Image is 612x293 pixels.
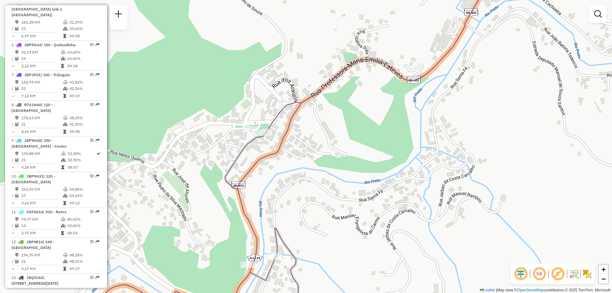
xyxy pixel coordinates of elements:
[11,258,15,265] td: /
[90,174,94,178] em: Opções
[69,115,99,121] td: 38,35%
[26,174,43,179] span: JBP9H31
[67,230,99,236] td: 08:54
[90,103,94,106] em: Opções
[21,55,61,62] td: 19
[67,55,99,62] td: 65,40%
[112,8,125,22] a: Nova sessão e pesquisa
[21,230,61,236] td: 5,75 KM
[15,187,19,191] i: Distância Total
[582,269,592,279] img: Exibir/Ocultar setores
[15,50,19,54] i: Distância Total
[67,223,99,229] td: 92,06%
[21,157,61,163] td: 21
[517,288,544,292] a: OpenStreetMap
[11,174,55,184] span: | 120 - [GEOGRAPHIC_DATA]
[21,216,61,223] td: 74,77 KM
[63,194,68,198] i: % de utilização da cubagem
[11,26,15,32] td: /
[67,150,96,157] td: 53,38%
[90,210,94,214] em: Opções
[11,157,15,163] td: /
[96,174,99,178] em: Rota exportada
[24,102,41,107] span: RTX1H60
[21,19,63,26] td: 160,28 KM
[15,260,19,263] i: Total de Atividades
[63,130,66,134] i: Tempo total em rota
[21,121,63,128] td: 21
[21,186,63,193] td: 163,59 KM
[15,152,19,156] i: Distância Total
[26,239,43,244] span: JBP9E14
[11,164,15,171] td: =
[96,210,99,214] em: Rota exportada
[69,186,99,193] td: 54,80%
[11,138,67,149] span: 9 -
[11,55,15,62] td: /
[69,26,99,32] td: 24,60%
[61,231,64,235] i: Tempo total em rota
[69,33,99,39] td: 09:08
[90,275,94,279] em: Opções
[21,49,61,55] td: 42,14 KM
[24,42,41,47] span: JBP9G64
[69,19,99,26] td: 21,39%
[61,152,66,156] i: % de utilização do peso
[11,1,62,17] span: 5 -
[26,275,43,280] span: JBQ0J63
[21,115,63,121] td: 175,63 KM
[41,42,76,47] span: | 150 - Quitandinha
[67,157,96,163] td: 53,90%
[69,258,99,265] td: 48,01%
[69,121,99,128] td: 41,30%
[96,275,99,279] em: Rota exportada
[69,266,99,272] td: 09:17
[11,239,55,250] span: | 240 - [GEOGRAPHIC_DATA]
[67,63,99,69] td: 09:18
[96,73,99,77] em: Rota exportada
[21,223,61,229] td: 13
[599,265,608,274] a: Zoom in
[69,193,99,199] td: 54,24%
[11,209,67,214] span: 11 -
[21,150,61,157] td: 194,88 KM
[478,288,612,293] div: Map data © contributors,© 2025 TomTom, Microsoft
[43,209,67,214] span: | 930 - Retiro
[61,158,66,162] i: % de utilização da cubagem
[599,274,608,284] a: Zoom out
[11,93,15,99] td: =
[11,275,58,286] span: 13 -
[63,267,66,271] i: Tempo total em rota
[15,80,19,84] i: Distância Total
[63,80,68,84] i: % de utilização do peso
[63,201,66,205] i: Tempo total em rota
[61,64,64,68] i: Tempo total em rota
[15,87,19,91] i: Total de Atividades
[69,79,99,85] td: 42,82%
[11,239,55,250] span: 12 -
[601,275,606,283] span: −
[513,266,528,282] span: Ocultar deslocamento
[90,240,94,244] em: Opções
[601,265,606,273] span: +
[15,158,19,162] i: Total de Atividades
[550,266,565,282] span: Exibir rótulo
[21,79,63,85] td: 156,74 KM
[11,33,15,39] td: =
[96,103,99,106] em: Rota exportada
[40,72,70,77] span: | 100 - Triângulo
[63,122,68,126] i: % de utilização da cubagem
[15,217,19,221] i: Distância Total
[11,63,15,69] td: =
[21,200,63,206] td: 9,62 KM
[63,260,68,263] i: % de utilização da cubagem
[21,258,63,265] td: 21
[21,63,61,69] td: 2,22 KM
[11,193,15,199] td: /
[11,42,76,47] span: 6 -
[69,128,99,135] td: 09:08
[67,164,96,171] td: 08:57
[61,224,66,228] i: % de utilização da cubagem
[21,85,63,92] td: 22
[24,138,41,143] span: JBP9H38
